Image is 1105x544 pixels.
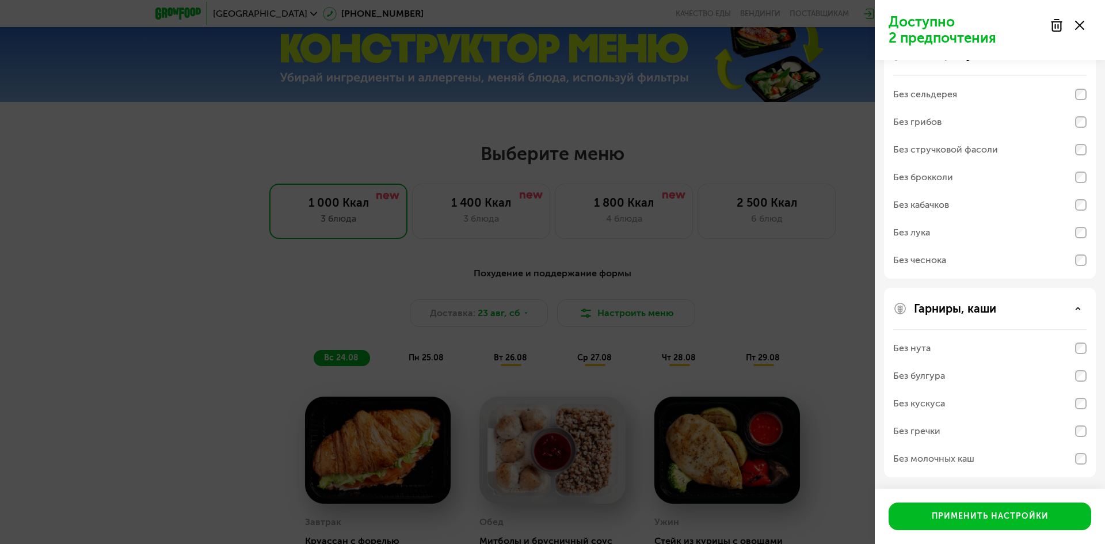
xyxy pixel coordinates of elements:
p: Доступно 2 предпочтения [889,14,1043,46]
div: Без кабачков [893,198,949,212]
div: Без гречки [893,424,940,438]
div: Без кускуса [893,397,945,410]
div: Без стручковой фасоли [893,143,998,157]
p: Гарниры, каши [914,302,996,315]
button: Применить настройки [889,503,1091,530]
div: Применить настройки [932,511,1049,522]
div: Без булгура [893,369,945,383]
div: Без молочных каш [893,452,974,466]
div: Без чеснока [893,253,946,267]
div: Без лука [893,226,930,239]
div: Без грибов [893,115,942,129]
div: Без сельдерея [893,88,957,101]
div: Без нута [893,341,931,355]
div: Без брокколи [893,170,953,184]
